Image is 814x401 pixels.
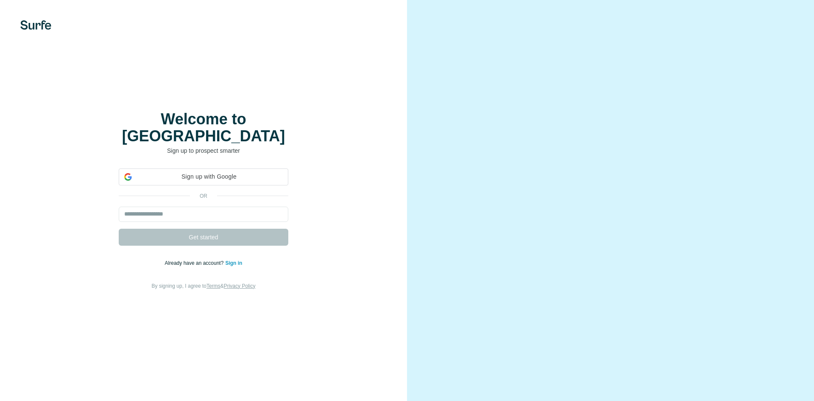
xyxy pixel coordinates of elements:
span: By signing up, I agree to & [152,283,256,289]
a: Sign in [225,260,242,266]
span: Sign up with Google [135,172,283,181]
iframe: Sign in with Google Button [114,185,293,203]
div: Sign up with Google [119,168,288,185]
h1: Welcome to [GEOGRAPHIC_DATA] [119,111,288,145]
p: Sign up to prospect smarter [119,146,288,155]
img: Surfe's logo [20,20,51,30]
a: Privacy Policy [224,283,256,289]
a: Terms [206,283,220,289]
span: Already have an account? [165,260,226,266]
